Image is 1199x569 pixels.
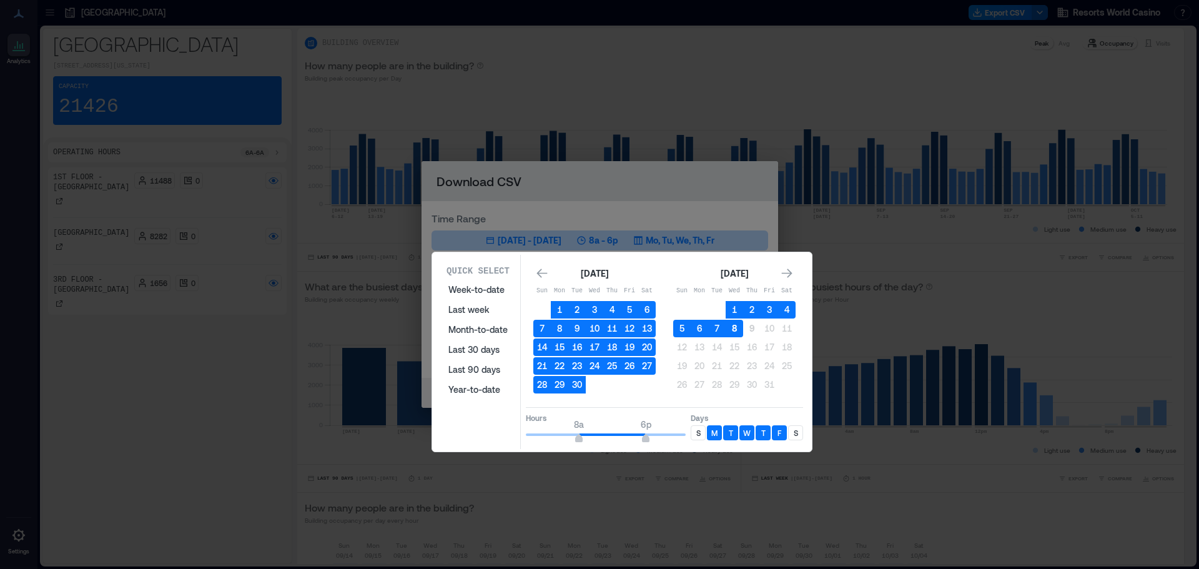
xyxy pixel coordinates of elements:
[696,428,701,438] p: S
[708,376,726,393] button: 28
[691,320,708,337] button: 6
[761,376,778,393] button: 31
[778,282,796,300] th: Saturday
[761,301,778,319] button: 3
[726,282,743,300] th: Wednesday
[551,301,568,319] button: 1
[726,339,743,356] button: 15
[568,339,586,356] button: 16
[761,339,778,356] button: 17
[711,428,718,438] p: M
[673,376,691,393] button: 26
[641,419,651,430] span: 6p
[533,320,551,337] button: 7
[691,413,803,423] p: Days
[673,286,691,296] p: Sun
[717,266,752,281] div: [DATE]
[638,339,656,356] button: 20
[778,320,796,337] button: 11
[778,265,796,282] button: Go to next month
[726,286,743,296] p: Wed
[729,428,733,438] p: T
[568,357,586,375] button: 23
[551,376,568,393] button: 29
[621,339,638,356] button: 19
[673,339,691,356] button: 12
[568,301,586,319] button: 2
[726,320,743,337] button: 8
[551,282,568,300] th: Monday
[743,301,761,319] button: 2
[586,301,603,319] button: 3
[586,286,603,296] p: Wed
[638,357,656,375] button: 27
[441,360,515,380] button: Last 90 days
[533,265,551,282] button: Go to previous month
[778,301,796,319] button: 4
[708,339,726,356] button: 14
[603,282,621,300] th: Thursday
[568,286,586,296] p: Tue
[586,320,603,337] button: 10
[621,320,638,337] button: 12
[568,376,586,393] button: 30
[533,376,551,393] button: 28
[533,282,551,300] th: Sunday
[577,266,612,281] div: [DATE]
[551,286,568,296] p: Mon
[603,357,621,375] button: 25
[574,419,584,430] span: 8a
[691,376,708,393] button: 27
[526,413,686,423] p: Hours
[533,357,551,375] button: 21
[621,282,638,300] th: Friday
[743,339,761,356] button: 16
[778,339,796,356] button: 18
[638,282,656,300] th: Saturday
[726,301,743,319] button: 1
[743,428,751,438] p: W
[794,428,798,438] p: S
[726,357,743,375] button: 22
[638,286,656,296] p: Sat
[708,282,726,300] th: Tuesday
[586,357,603,375] button: 24
[441,280,515,300] button: Week-to-date
[778,286,796,296] p: Sat
[673,282,691,300] th: Sunday
[551,339,568,356] button: 15
[708,286,726,296] p: Tue
[603,320,621,337] button: 11
[743,282,761,300] th: Thursday
[603,339,621,356] button: 18
[638,301,656,319] button: 6
[441,300,515,320] button: Last week
[441,340,515,360] button: Last 30 days
[691,286,708,296] p: Mon
[621,357,638,375] button: 26
[568,320,586,337] button: 9
[533,339,551,356] button: 14
[621,301,638,319] button: 5
[447,265,510,277] p: Quick Select
[586,282,603,300] th: Wednesday
[441,320,515,340] button: Month-to-date
[603,286,621,296] p: Thu
[761,286,778,296] p: Fri
[726,376,743,393] button: 29
[621,286,638,296] p: Fri
[777,428,781,438] p: F
[568,282,586,300] th: Tuesday
[761,282,778,300] th: Friday
[761,357,778,375] button: 24
[691,282,708,300] th: Monday
[551,357,568,375] button: 22
[778,357,796,375] button: 25
[551,320,568,337] button: 8
[743,320,761,337] button: 9
[743,357,761,375] button: 23
[708,320,726,337] button: 7
[761,428,766,438] p: T
[691,357,708,375] button: 20
[673,357,691,375] button: 19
